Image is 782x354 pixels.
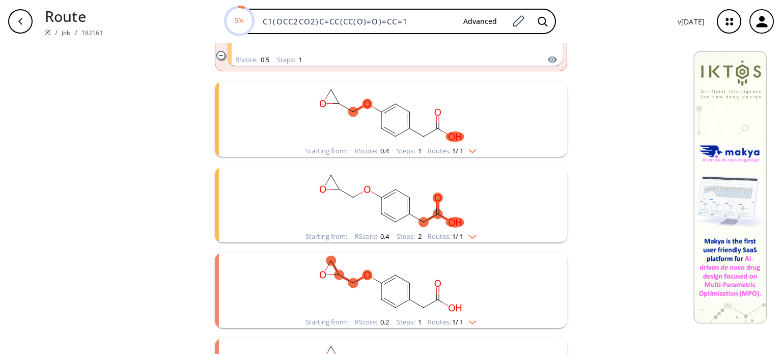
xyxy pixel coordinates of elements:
div: Steps : [397,319,422,325]
div: Starting from: [305,319,347,325]
span: 0.4 [379,232,389,241]
div: Starting from: [305,233,347,240]
p: v [DATE] [678,16,705,27]
svg: O=C(O)Cc1ccc(OCC2CO2)cc1 [259,167,523,231]
div: RScore : [355,233,389,240]
span: 1 / 1 [452,148,463,154]
span: 2 [416,232,422,241]
span: 1 / 1 [452,233,463,240]
span: 1 [416,317,422,326]
a: Job [62,29,70,37]
div: Steps : [397,233,422,240]
button: Advanced [455,12,505,31]
span: 0.5 [259,55,269,64]
svg: O=C(O)Cc1ccc(OCC2CO2)cc1 [259,81,523,145]
span: 0.4 [379,146,389,155]
div: Routes: [428,319,477,325]
input: Enter SMILES [257,16,455,26]
img: Banner [693,51,767,323]
span: 0.2 [379,317,389,326]
div: Starting from: [305,148,347,154]
div: Routes: [428,233,477,240]
div: Steps : [397,148,422,154]
text: 5% [235,16,244,25]
p: Route [45,5,103,27]
span: 1 / 1 [452,319,463,325]
span: 1 [297,55,302,64]
div: RScore : [355,148,389,154]
li: / [75,27,77,38]
div: RScore : [235,57,269,63]
div: Steps : [277,57,302,63]
div: RScore : [355,319,389,325]
img: Spaya logo [45,29,51,35]
img: Down [463,145,477,153]
svg: O=C(O)Cc1ccc(OCC2CO2)cc1 [259,253,523,316]
span: 1 [416,146,422,155]
img: Down [463,316,477,324]
a: 182161 [81,29,103,37]
img: Down [463,231,477,239]
li: / [55,27,58,38]
div: Routes: [428,148,477,154]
